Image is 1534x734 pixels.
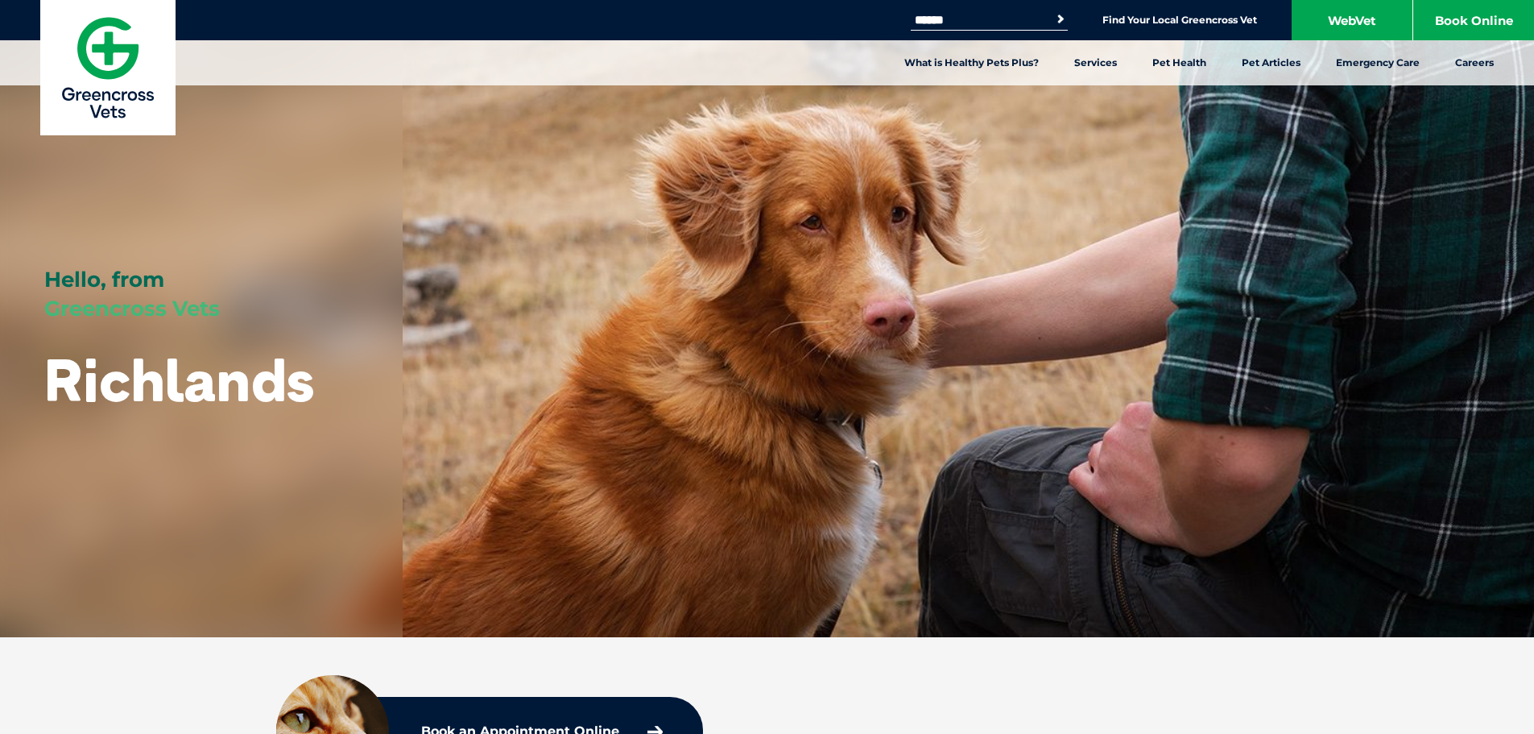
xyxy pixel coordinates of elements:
span: Greencross Vets [44,296,220,321]
a: Pet Articles [1224,40,1318,85]
button: Search [1052,11,1069,27]
a: Careers [1437,40,1511,85]
a: What is Healthy Pets Plus? [887,40,1056,85]
a: Find Your Local Greencross Vet [1102,14,1257,27]
span: Hello, from [44,267,164,292]
a: Emergency Care [1318,40,1437,85]
h1: Richlands [44,348,314,412]
a: Pet Health [1135,40,1224,85]
a: Services [1056,40,1135,85]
